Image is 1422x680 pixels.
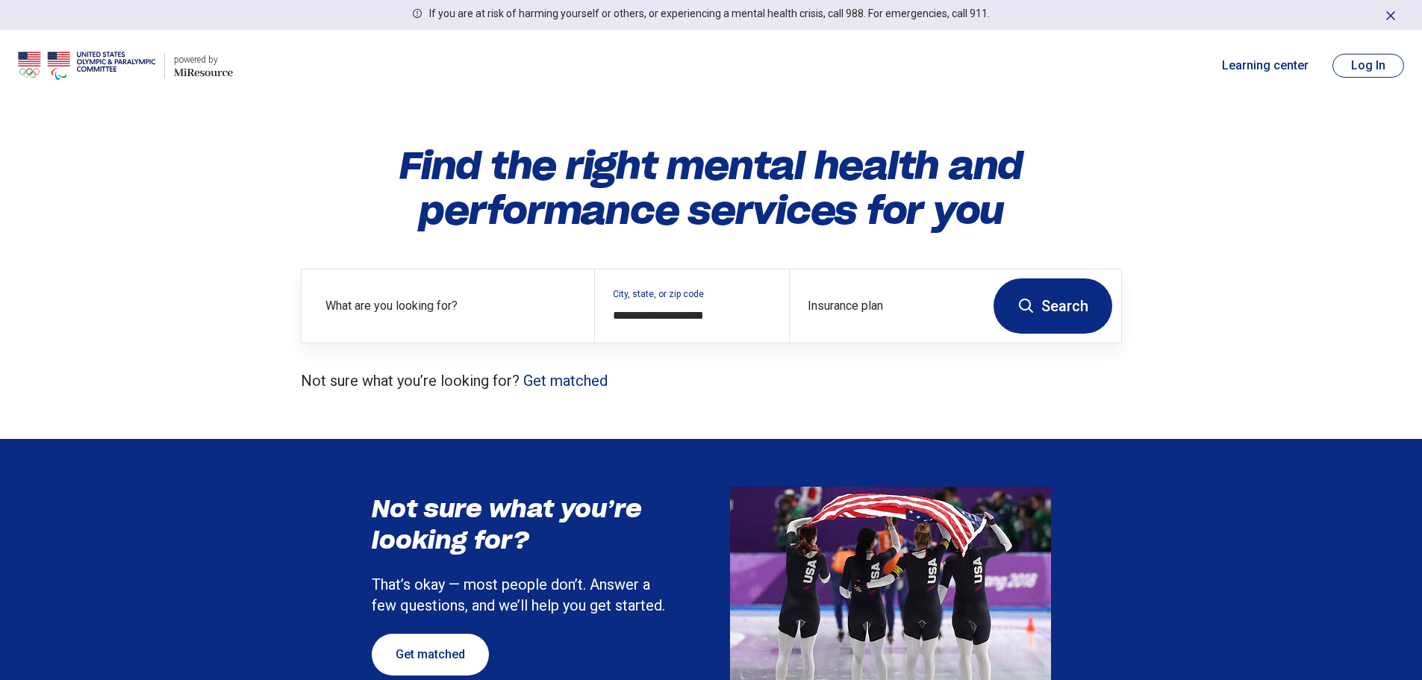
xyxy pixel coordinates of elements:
[372,634,489,676] a: Get matched
[18,48,233,84] a: USOPCpowered by
[325,297,576,315] label: What are you looking for?
[994,278,1112,334] button: Search
[301,370,1122,391] p: Not sure what you’re looking for?
[1332,54,1404,78] button: Log In
[18,48,155,84] img: USOPC
[429,6,990,22] p: If you are at risk of harming yourself or others, or experiencing a mental health crisis, call 98...
[372,574,670,616] p: That’s okay — most people don’t. Answer a few questions, and we’ll help you get started.
[523,372,608,390] a: Get matched
[1222,57,1309,75] a: Learning center
[372,493,670,555] h3: Not sure what you’re looking for?
[174,53,233,66] div: powered by
[1383,6,1398,24] button: Dismiss
[301,143,1122,233] h1: Find the right mental health and performance services for you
